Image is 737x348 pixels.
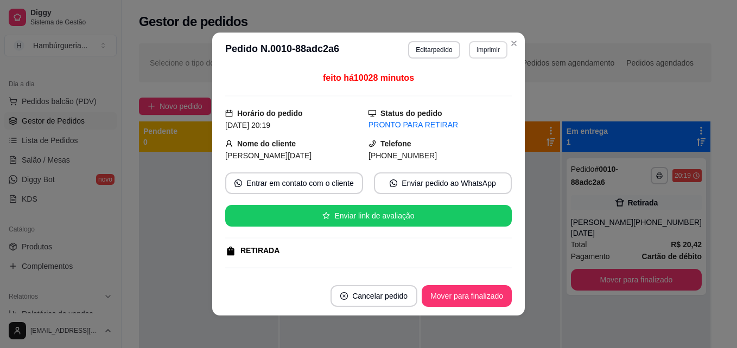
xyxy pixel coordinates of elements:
[322,212,330,220] span: star
[505,35,523,52] button: Close
[380,109,442,118] strong: Status do pedido
[469,41,507,59] button: Imprimir
[225,205,512,227] button: starEnviar link de avaliação
[374,172,512,194] button: whats-appEnviar pedido ao WhatsApp
[368,119,512,131] div: PRONTO PARA RETIRAR
[237,139,296,148] strong: Nome do cliente
[225,109,233,117] span: calendar
[225,172,363,194] button: whats-appEntrar em contato com o cliente
[368,140,376,147] span: phone
[234,179,242,187] span: whats-app
[390,179,397,187] span: whats-app
[323,73,414,82] span: feito há 10028 minutos
[331,285,417,307] button: close-circleCancelar pedido
[240,245,279,256] div: RETIRADA
[225,121,270,130] span: [DATE] 20:19
[237,109,303,118] strong: Horário do pedido
[225,41,339,59] h3: Pedido N. 0010-88adc2a6
[422,285,512,307] button: Mover para finalizado
[408,41,460,59] button: Editarpedido
[380,139,411,148] strong: Telefone
[368,151,437,160] span: [PHONE_NUMBER]
[225,151,312,160] span: [PERSON_NAME][DATE]
[368,109,376,117] span: desktop
[225,140,233,147] span: user
[340,292,348,300] span: close-circle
